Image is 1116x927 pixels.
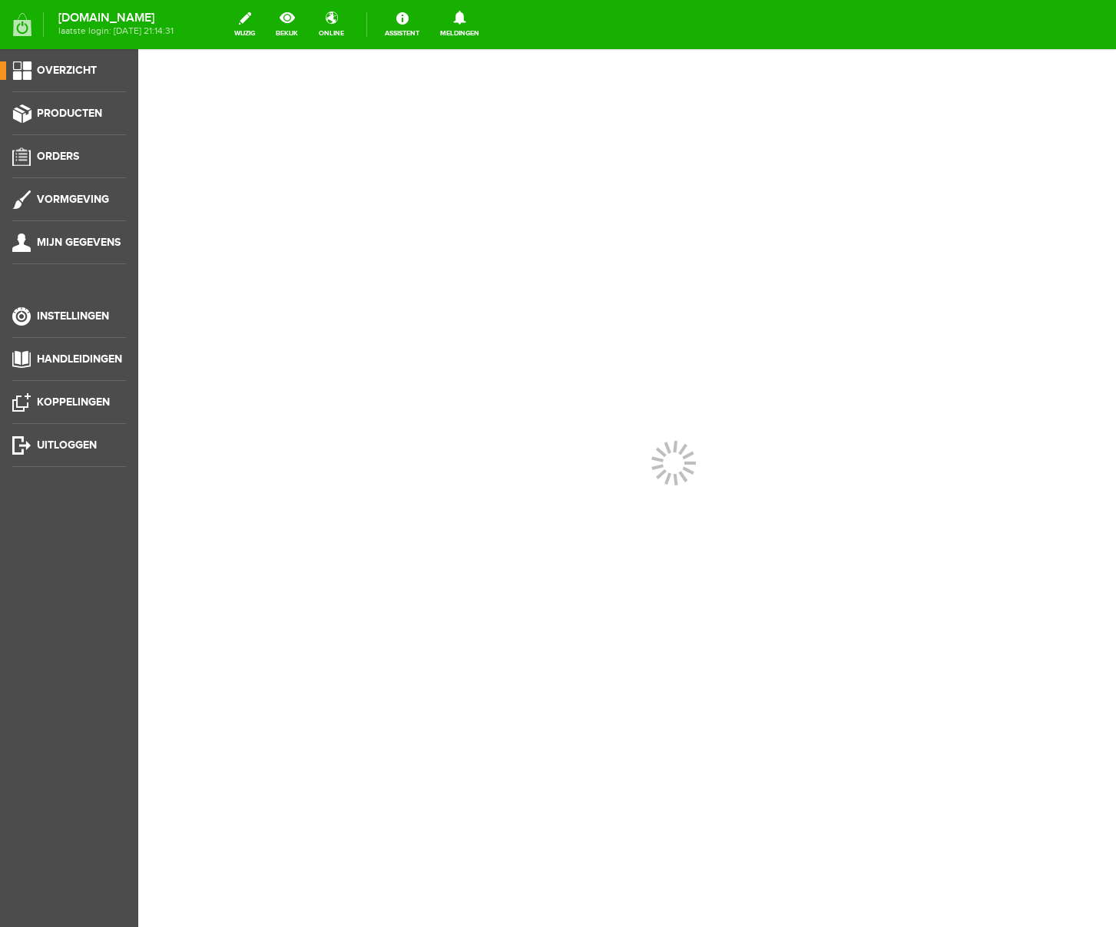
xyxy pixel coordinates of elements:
a: bekijk [267,8,307,41]
span: Uitloggen [37,439,97,452]
span: Koppelingen [37,396,110,409]
a: Assistent [376,8,429,41]
span: Handleidingen [37,353,122,366]
span: Mijn gegevens [37,236,121,249]
span: Orders [37,150,79,163]
span: Overzicht [37,64,97,77]
a: online [310,8,353,41]
span: Instellingen [37,310,109,323]
a: wijzig [225,8,264,41]
span: laatste login: [DATE] 21:14:31 [58,27,174,35]
span: Vormgeving [37,193,109,206]
a: Meldingen [431,8,488,41]
span: Producten [37,107,102,120]
strong: [DOMAIN_NAME] [58,14,174,22]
